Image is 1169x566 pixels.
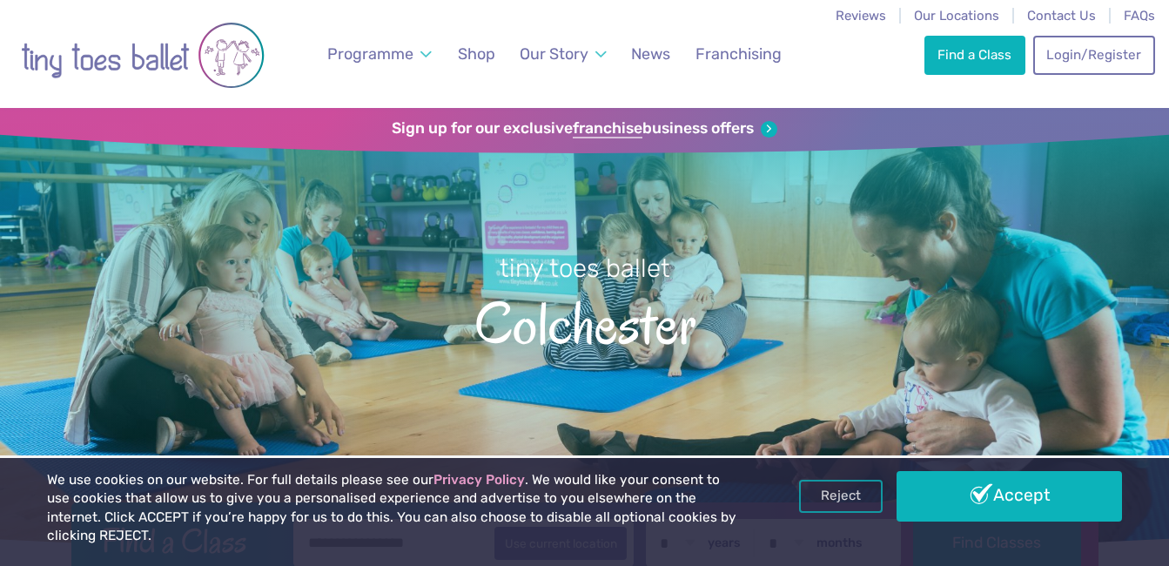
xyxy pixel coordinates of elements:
[392,119,777,138] a: Sign up for our exclusivefranchisebusiness offers
[520,44,588,63] span: Our Story
[836,8,886,24] a: Reviews
[799,480,883,513] a: Reject
[512,35,615,74] a: Our Story
[695,44,782,63] span: Franchising
[897,471,1121,522] a: Accept
[30,286,1139,356] span: Colchester
[1027,8,1096,24] a: Contact Us
[573,119,642,138] strong: franchise
[458,44,495,63] span: Shop
[924,36,1025,74] a: Find a Class
[47,471,745,546] p: We use cookies on our website. For full details please see our . We would like your consent to us...
[327,44,413,63] span: Programme
[623,35,678,74] a: News
[21,11,265,99] img: tiny toes ballet
[631,44,670,63] span: News
[1033,36,1155,74] a: Login/Register
[688,35,789,74] a: Franchising
[914,8,999,24] a: Our Locations
[1124,8,1155,24] a: FAQs
[450,35,503,74] a: Shop
[433,472,525,488] a: Privacy Policy
[500,253,670,283] small: tiny toes ballet
[319,35,440,74] a: Programme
